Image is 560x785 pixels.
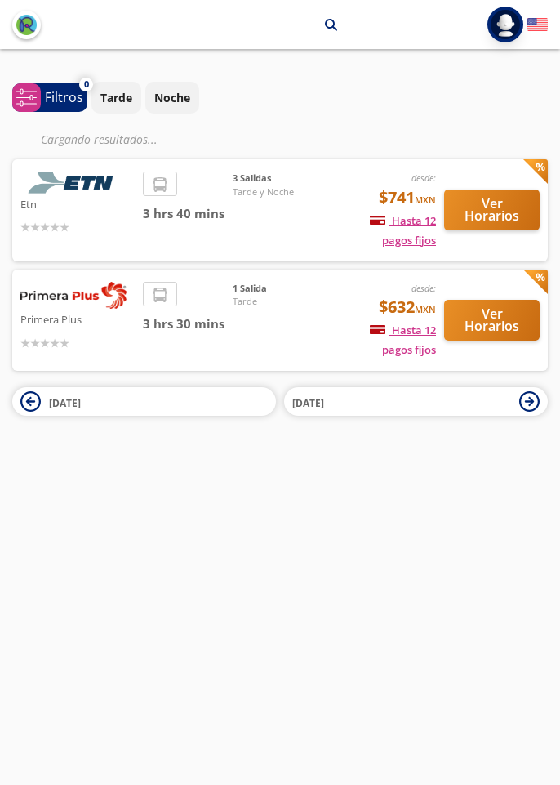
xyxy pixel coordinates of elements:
small: MXN [415,194,436,206]
button: back [12,11,41,39]
img: Etn [20,172,127,194]
button: 0Filtros [12,83,87,112]
span: Hasta 12 pagos fijos [370,213,436,248]
span: [DATE] [49,396,81,410]
span: $632 [379,295,436,319]
span: 1 Salida [233,282,347,296]
span: 3 hrs 30 mins [143,314,233,333]
button: English [527,15,548,35]
em: desde: [411,282,436,294]
p: Etn [20,194,135,213]
button: Abrir menú de usuario [487,7,523,42]
em: Cargando resultados ... [41,132,158,147]
span: 3 Salidas [233,172,347,185]
span: 3 hrs 40 mins [143,204,233,223]
span: Tarde [233,295,347,309]
p: Tarde [100,89,132,106]
span: $741 [379,185,436,210]
small: MXN [415,303,436,315]
span: [DATE] [292,396,324,410]
button: Ver Horarios [444,300,540,341]
p: Noche [154,89,190,106]
p: Primera Plus [20,309,135,328]
p: Filtros [45,87,83,107]
button: Noche [145,82,199,114]
span: Hasta 12 pagos fijos [370,323,436,357]
em: desde: [411,172,436,184]
p: Tepotzotlán [188,16,256,33]
span: Tarde y Noche [233,185,347,199]
span: 0 [84,78,89,91]
p: Celaya [276,16,313,33]
button: Ver Horarios [444,190,540,230]
img: Primera Plus [20,282,127,310]
button: Tarde [91,82,141,114]
button: [DATE] [284,387,548,416]
button: [DATE] [12,387,276,416]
